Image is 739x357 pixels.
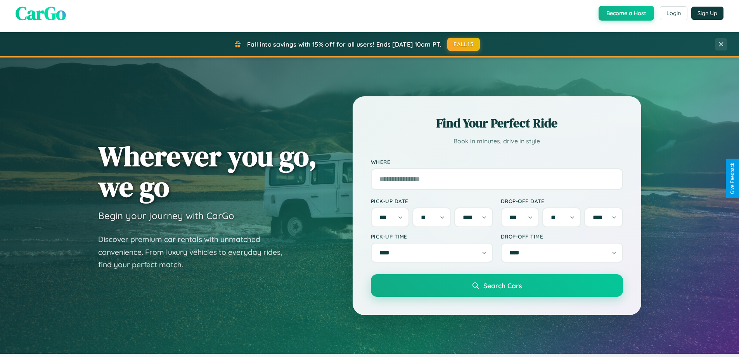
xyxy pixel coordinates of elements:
label: Pick-up Time [371,233,493,240]
button: Sign Up [691,7,723,20]
h3: Begin your journey with CarGo [98,210,234,221]
button: FALL15 [447,38,480,51]
span: Fall into savings with 15% off for all users! Ends [DATE] 10am PT. [247,40,441,48]
label: Where [371,158,623,165]
span: Search Cars [483,281,522,290]
label: Pick-up Date [371,198,493,204]
button: Become a Host [599,6,654,21]
button: Search Cars [371,274,623,297]
label: Drop-off Time [501,233,623,240]
span: CarGo [16,0,66,26]
p: Book in minutes, drive in style [371,136,623,147]
h1: Wherever you go, we go [98,141,317,202]
div: Give Feedback [730,163,735,194]
button: Login [660,6,687,20]
h2: Find Your Perfect Ride [371,115,623,132]
p: Discover premium car rentals with unmatched convenience. From luxury vehicles to everyday rides, ... [98,233,292,271]
label: Drop-off Date [501,198,623,204]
